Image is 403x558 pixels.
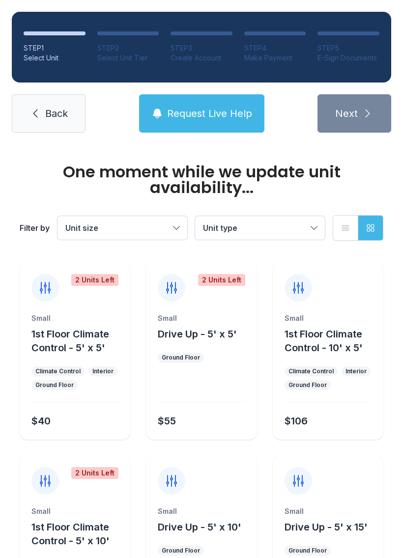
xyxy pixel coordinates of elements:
div: Create Account [171,53,232,63]
span: Back [45,107,68,120]
div: Ground Floor [35,381,74,389]
span: 1st Floor Climate Control - 10' x 5' [285,328,363,354]
div: 2 Units Left [71,467,118,479]
div: $55 [158,414,176,428]
div: STEP 4 [244,43,306,53]
div: Make Payment [244,53,306,63]
span: 1st Floor Climate Control - 5' x 10' [31,521,110,547]
div: One moment while we update unit availability... [20,164,383,195]
button: Drive Up - 5' x 5' [158,327,237,341]
div: Ground Floor [162,354,200,362]
span: Drive Up - 5' x 10' [158,521,241,533]
span: Drive Up - 5' x 15' [285,521,368,533]
span: Drive Up - 5' x 5' [158,328,237,340]
span: Next [335,107,358,120]
div: Select Unit Tier [97,53,159,63]
button: Drive Up - 5' x 10' [158,520,241,534]
div: Interior [92,367,114,375]
div: 2 Units Left [198,274,245,286]
button: 1st Floor Climate Control - 5' x 10' [31,520,126,548]
div: Interior [345,367,367,375]
div: Climate Control [288,367,334,375]
div: Select Unit [24,53,86,63]
div: Ground Floor [288,547,327,555]
div: Small [31,313,118,323]
div: STEP 3 [171,43,232,53]
div: Climate Control [35,367,81,375]
div: E-Sign Documents [317,53,379,63]
button: Unit size [58,216,187,240]
div: 2 Units Left [71,274,118,286]
span: Request Live Help [167,107,252,120]
span: Unit size [65,223,98,233]
div: Filter by [20,222,50,234]
div: STEP 1 [24,43,86,53]
div: Ground Floor [162,547,200,555]
div: Small [285,313,372,323]
div: STEP 2 [97,43,159,53]
div: Ground Floor [288,381,327,389]
div: Small [158,313,245,323]
div: Small [285,506,372,516]
button: 1st Floor Climate Control - 5' x 5' [31,327,126,355]
span: 1st Floor Climate Control - 5' x 5' [31,328,109,354]
div: Small [31,506,118,516]
div: $106 [285,414,308,428]
button: 1st Floor Climate Control - 10' x 5' [285,327,379,355]
span: Unit type [203,223,237,233]
button: Drive Up - 5' x 15' [285,520,368,534]
div: Small [158,506,245,516]
button: Unit type [195,216,325,240]
div: $40 [31,414,51,428]
div: STEP 5 [317,43,379,53]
